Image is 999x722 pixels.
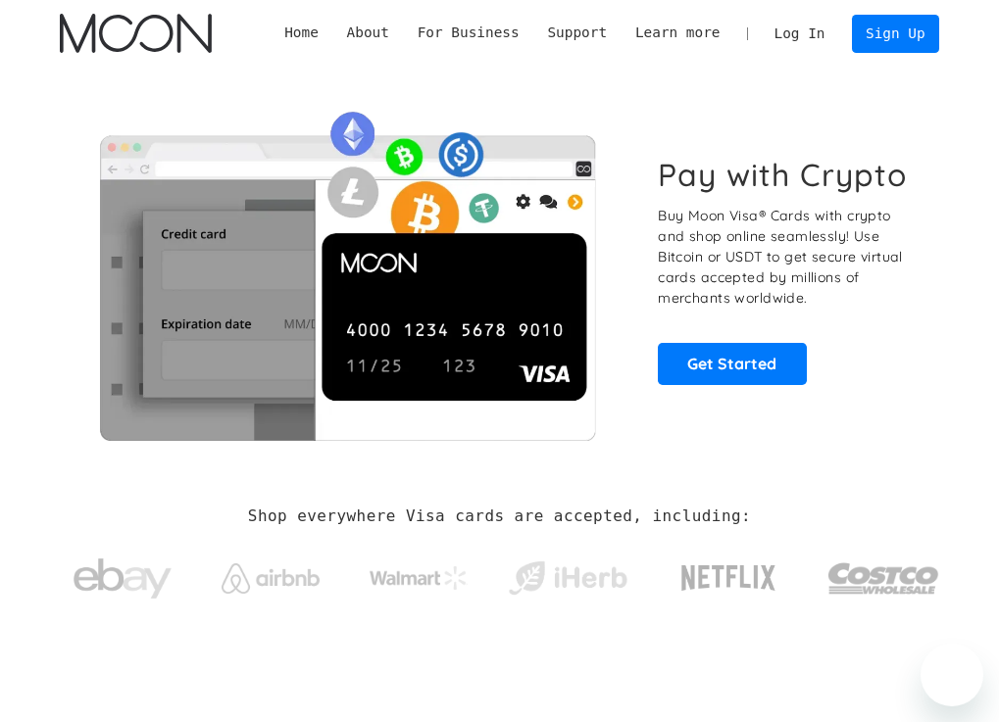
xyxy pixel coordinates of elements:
[679,554,777,602] img: Netflix
[921,644,983,706] iframe: Button to launch messaging window
[222,563,320,594] img: Airbnb
[827,527,940,620] a: Costco
[248,506,751,525] h2: Shop everywhere Visa cards are accepted, including:
[60,100,634,441] img: Moon Cards let you spend your crypto anywhere Visa is accepted.
[403,23,533,44] div: For Business
[208,544,332,603] a: Airbnb
[827,547,940,610] img: Costco
[60,528,184,619] a: ebay
[622,23,734,44] div: Learn more
[635,23,721,44] div: Learn more
[60,14,212,53] img: Moon Logo
[658,156,906,193] h1: Pay with Crypto
[852,15,939,53] a: Sign Up
[60,14,212,53] a: home
[74,548,172,609] img: ebay
[347,23,389,44] div: About
[547,23,607,44] div: Support
[505,537,629,610] a: iHerb
[654,534,804,612] a: Netflix
[271,23,332,44] a: Home
[332,23,403,44] div: About
[370,566,468,590] img: Walmart
[760,16,839,52] a: Log In
[658,343,806,385] a: Get Started
[357,547,481,600] a: Walmart
[505,556,629,601] img: iHerb
[658,206,921,309] p: Buy Moon Visa® Cards with crypto and shop online seamlessly! Use Bitcoin or USDT to get secure vi...
[533,23,621,44] div: Support
[418,23,520,44] div: For Business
